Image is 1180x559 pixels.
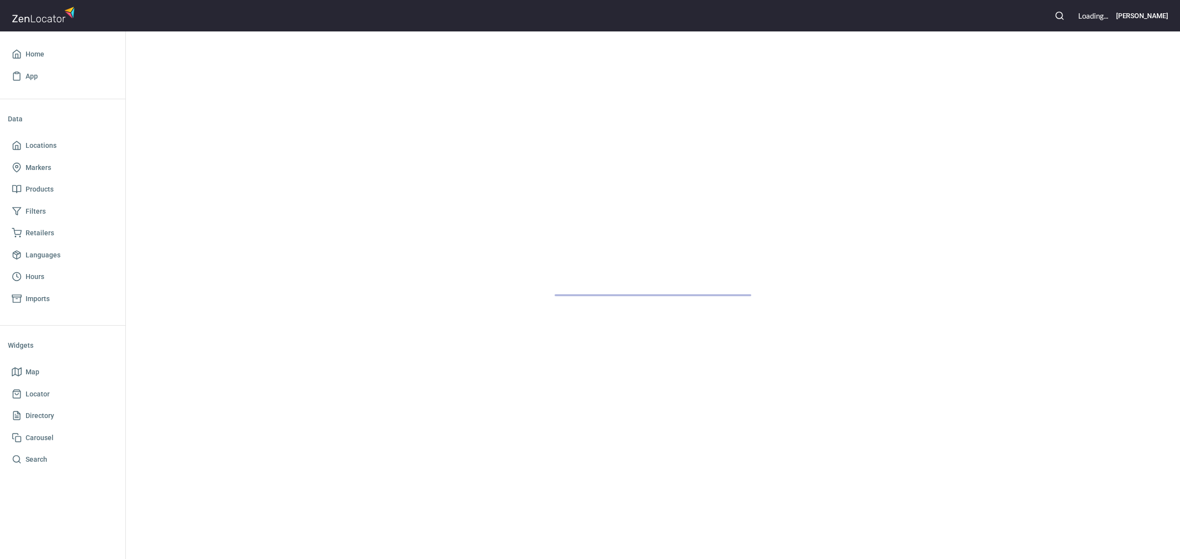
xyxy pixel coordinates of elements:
span: Hours [26,271,44,283]
a: Map [8,361,118,383]
span: Imports [26,293,50,305]
a: Imports [8,288,118,310]
a: Products [8,178,118,200]
a: Markers [8,157,118,179]
span: Locator [26,388,50,400]
span: Home [26,48,44,60]
a: Search [8,448,118,471]
a: Filters [8,200,118,223]
span: Search [26,453,47,466]
span: Directory [26,410,54,422]
span: Retailers [26,227,54,239]
a: Languages [8,244,118,266]
a: Carousel [8,427,118,449]
li: Data [8,107,118,131]
span: Map [26,366,39,378]
span: App [26,70,38,83]
a: Directory [8,405,118,427]
a: Home [8,43,118,65]
span: Markers [26,162,51,174]
button: [PERSON_NAME] [1116,5,1168,27]
a: App [8,65,118,87]
span: Languages [26,249,60,261]
span: Products [26,183,54,196]
button: Search [1049,5,1070,27]
a: Locations [8,135,118,157]
span: Carousel [26,432,54,444]
a: Locator [8,383,118,405]
a: Hours [8,266,118,288]
a: Retailers [8,222,118,244]
li: Widgets [8,334,118,357]
h6: [PERSON_NAME] [1116,10,1168,21]
img: zenlocator [12,4,78,25]
span: Filters [26,205,46,218]
div: Loading... [1078,11,1108,21]
span: Locations [26,140,57,152]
